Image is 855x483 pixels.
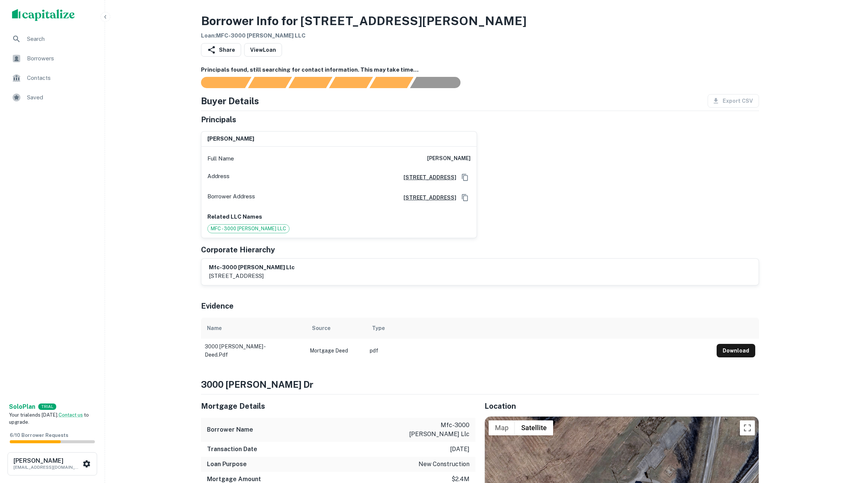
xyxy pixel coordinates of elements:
[201,400,475,412] h5: Mortgage Details
[201,300,234,312] h5: Evidence
[207,154,234,163] p: Full Name
[201,31,526,40] h6: Loan : MFC-3000 [PERSON_NAME] LLC
[397,173,456,181] a: [STREET_ADDRESS]
[201,339,306,363] td: 3000 [PERSON_NAME] - deed.pdf
[201,114,236,125] h5: Principals
[459,172,471,183] button: Copy Address
[484,400,759,412] h5: Location
[27,34,94,43] span: Search
[207,212,471,221] p: Related LLC Names
[418,460,469,469] p: new construction
[6,88,99,106] a: Saved
[58,412,83,418] a: Contact us
[201,318,306,339] th: Name
[9,402,35,411] a: SoloPlan
[201,378,759,391] h4: 3000 [PERSON_NAME] dr
[515,420,553,435] button: Show satellite imagery
[201,66,759,74] h6: Principals found, still searching for contact information. This may take time...
[38,403,56,410] div: TRIAL
[207,445,257,454] h6: Transaction Date
[208,225,289,232] span: MFC - 3000 [PERSON_NAME] LLC
[201,94,259,108] h4: Buyer Details
[209,271,295,280] p: [STREET_ADDRESS]
[427,154,471,163] h6: [PERSON_NAME]
[209,263,295,272] h6: mfc-3000 [PERSON_NAME] llc
[201,318,759,360] div: scrollable content
[6,49,99,67] a: Borrowers
[6,69,99,87] a: Contacts
[9,412,89,425] span: Your trial ends [DATE]. to upgrade.
[410,77,469,88] div: AI fulfillment process complete.
[201,12,526,30] h3: Borrower Info for [STREET_ADDRESS][PERSON_NAME]
[288,77,332,88] div: Documents found, AI parsing details...
[312,324,330,333] div: Source
[397,193,456,202] a: [STREET_ADDRESS]
[201,43,241,57] button: Share
[12,9,75,21] img: capitalize-logo.png
[6,30,99,48] a: Search
[306,318,366,339] th: Source
[192,77,248,88] div: Sending borrower request to AI...
[27,73,94,82] span: Contacts
[329,77,373,88] div: Principals found, AI now looking for contact information...
[207,192,255,203] p: Borrower Address
[366,339,713,363] td: pdf
[207,135,254,143] h6: [PERSON_NAME]
[740,420,755,435] button: Toggle fullscreen view
[27,93,94,102] span: Saved
[366,318,713,339] th: Type
[27,54,94,63] span: Borrowers
[459,192,471,203] button: Copy Address
[9,403,35,410] strong: Solo Plan
[817,423,855,459] iframe: Chat Widget
[13,458,81,464] h6: [PERSON_NAME]
[7,452,97,475] button: [PERSON_NAME][EMAIL_ADDRESS][DOMAIN_NAME]
[248,77,292,88] div: Your request is received and processing...
[369,77,413,88] div: Principals found, still searching for contact information. This may take time...
[306,339,366,363] td: Mortgage Deed
[450,445,469,454] p: [DATE]
[489,420,515,435] button: Show street map
[402,421,469,439] p: mfc-3000 [PERSON_NAME] llc
[372,324,385,333] div: Type
[717,344,755,357] button: Download
[13,464,81,471] p: [EMAIL_ADDRESS][DOMAIN_NAME]
[207,172,229,183] p: Address
[207,425,253,434] h6: Borrower Name
[201,244,275,255] h5: Corporate Hierarchy
[10,432,68,438] span: 6 / 10 Borrower Requests
[244,43,282,57] a: ViewLoan
[207,460,247,469] h6: Loan Purpose
[207,324,222,333] div: Name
